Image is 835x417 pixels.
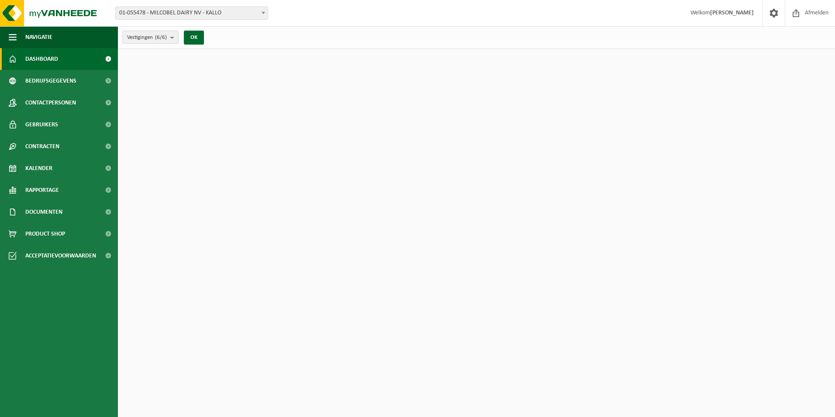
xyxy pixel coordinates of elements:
[115,7,268,20] span: 01-055478 - MILCOBEL DAIRY NV - KALLO
[25,26,52,48] span: Navigatie
[122,31,179,44] button: Vestigingen(6/6)
[25,245,96,267] span: Acceptatievoorwaarden
[127,31,167,44] span: Vestigingen
[710,10,754,16] strong: [PERSON_NAME]
[25,223,65,245] span: Product Shop
[155,35,167,40] count: (6/6)
[25,48,58,70] span: Dashboard
[25,114,58,136] span: Gebruikers
[25,92,76,114] span: Contactpersonen
[25,157,52,179] span: Kalender
[25,136,59,157] span: Contracten
[25,70,76,92] span: Bedrijfsgegevens
[25,179,59,201] span: Rapportage
[116,7,268,19] span: 01-055478 - MILCOBEL DAIRY NV - KALLO
[25,201,62,223] span: Documenten
[184,31,204,45] button: OK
